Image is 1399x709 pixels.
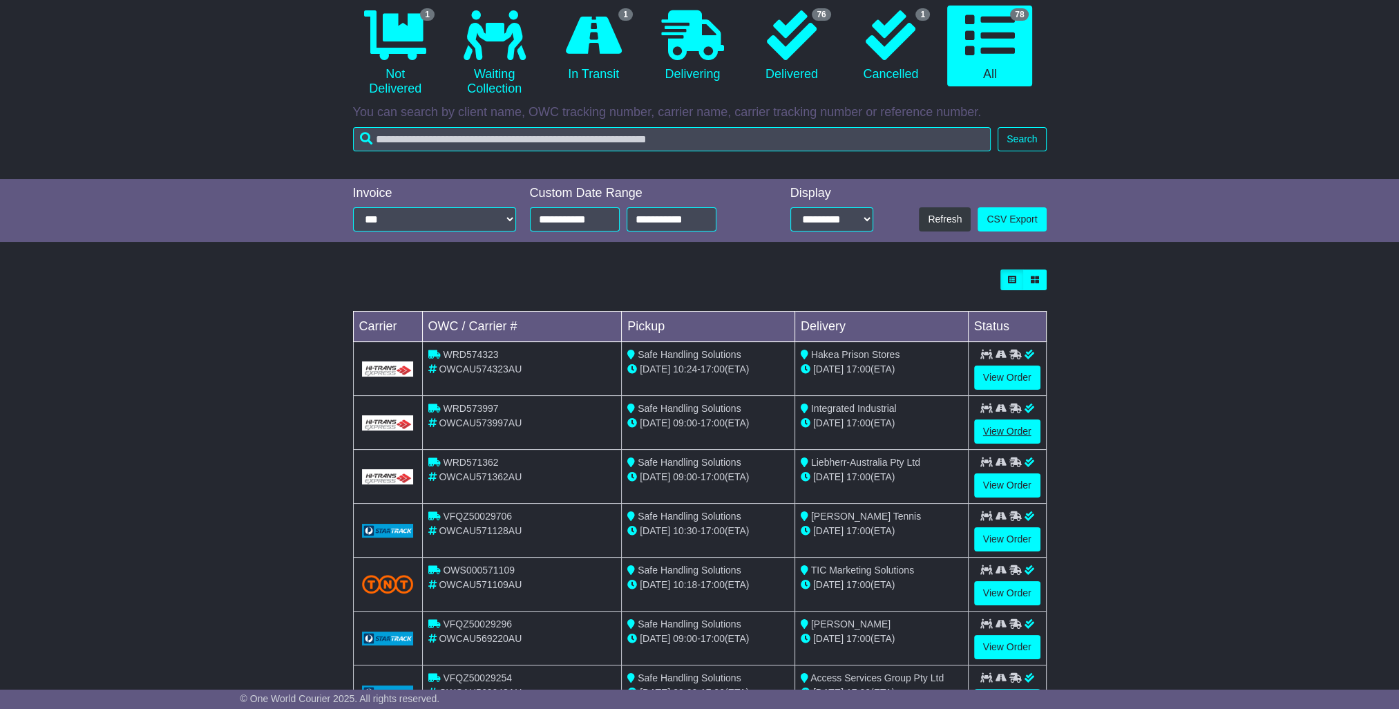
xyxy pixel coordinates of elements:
[811,565,914,576] span: TIC Marketing Solutions
[801,362,962,377] div: (ETA)
[439,633,522,644] span: OWCAU569220AU
[640,687,670,698] span: [DATE]
[439,471,522,482] span: OWCAU571362AU
[848,6,933,87] a: 1 Cancelled
[353,186,516,201] div: Invoice
[813,633,844,644] span: [DATE]
[811,618,891,630] span: [PERSON_NAME]
[813,363,844,375] span: [DATE]
[640,471,670,482] span: [DATE]
[813,579,844,590] span: [DATE]
[846,525,870,536] span: 17:00
[919,207,971,231] button: Refresh
[638,618,741,630] span: Safe Handling Solutions
[790,186,874,201] div: Display
[362,686,414,699] img: GetCarrierServiceLogo
[362,469,414,484] img: GetCarrierServiceLogo
[443,511,512,522] span: VFQZ50029706
[439,363,522,375] span: OWCAU574323AU
[627,632,789,646] div: - (ETA)
[638,403,741,414] span: Safe Handling Solutions
[638,349,741,360] span: Safe Handling Solutions
[801,524,962,538] div: (ETA)
[362,632,414,645] img: GetCarrierServiceLogo
[701,633,725,644] span: 17:00
[701,579,725,590] span: 17:00
[811,511,921,522] span: [PERSON_NAME] Tennis
[801,578,962,592] div: (ETA)
[810,672,944,683] span: Access Services Group Pty Ltd
[362,524,414,538] img: GetCarrierServiceLogo
[813,417,844,428] span: [DATE]
[638,672,741,683] span: Safe Handling Solutions
[640,579,670,590] span: [DATE]
[420,8,435,21] span: 1
[968,312,1046,342] td: Status
[811,457,920,468] span: Liebherr-Australia Pty Ltd
[673,525,697,536] span: 10:30
[673,471,697,482] span: 09:00
[627,362,789,377] div: - (ETA)
[974,581,1040,605] a: View Order
[640,417,670,428] span: [DATE]
[627,686,789,700] div: - (ETA)
[439,687,522,698] span: OWCAU569048AU
[638,565,741,576] span: Safe Handling Solutions
[673,363,697,375] span: 10:24
[974,419,1040,444] a: View Order
[701,525,725,536] span: 17:00
[638,457,741,468] span: Safe Handling Solutions
[627,416,789,431] div: - (ETA)
[801,416,962,431] div: (ETA)
[439,525,522,536] span: OWCAU571128AU
[618,8,633,21] span: 1
[422,312,622,342] td: OWC / Carrier #
[846,363,870,375] span: 17:00
[998,127,1046,151] button: Search
[439,417,522,428] span: OWCAU573997AU
[701,471,725,482] span: 17:00
[801,470,962,484] div: (ETA)
[915,8,930,21] span: 1
[353,105,1047,120] p: You can search by client name, OWC tracking number, carrier name, carrier tracking number or refe...
[701,417,725,428] span: 17:00
[974,527,1040,551] a: View Order
[801,632,962,646] div: (ETA)
[673,633,697,644] span: 09:00
[627,524,789,538] div: - (ETA)
[551,6,636,87] a: 1 In Transit
[794,312,968,342] td: Delivery
[530,186,752,201] div: Custom Date Range
[443,457,498,468] span: WRD571362
[650,6,735,87] a: Delivering
[443,403,498,414] span: WRD573997
[846,687,870,698] span: 17:00
[978,207,1046,231] a: CSV Export
[452,6,537,102] a: Waiting Collection
[362,575,414,594] img: TNT_Domestic.png
[439,579,522,590] span: OWCAU571109AU
[443,618,512,630] span: VFQZ50029296
[443,565,515,576] span: OWS000571109
[974,366,1040,390] a: View Order
[673,687,697,698] span: 09:00
[240,693,440,704] span: © One World Courier 2025. All rights reserved.
[701,687,725,698] span: 17:00
[846,579,870,590] span: 17:00
[362,415,414,431] img: GetCarrierServiceLogo
[846,417,870,428] span: 17:00
[353,6,438,102] a: 1 Not Delivered
[801,686,962,700] div: (ETA)
[673,417,697,428] span: 09:00
[627,578,789,592] div: - (ETA)
[813,471,844,482] span: [DATE]
[353,312,422,342] td: Carrier
[846,471,870,482] span: 17:00
[627,470,789,484] div: - (ETA)
[811,403,897,414] span: Integrated Industrial
[673,579,697,590] span: 10:18
[443,672,512,683] span: VFQZ50029254
[813,687,844,698] span: [DATE]
[811,349,900,360] span: Hakea Prison Stores
[974,635,1040,659] a: View Order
